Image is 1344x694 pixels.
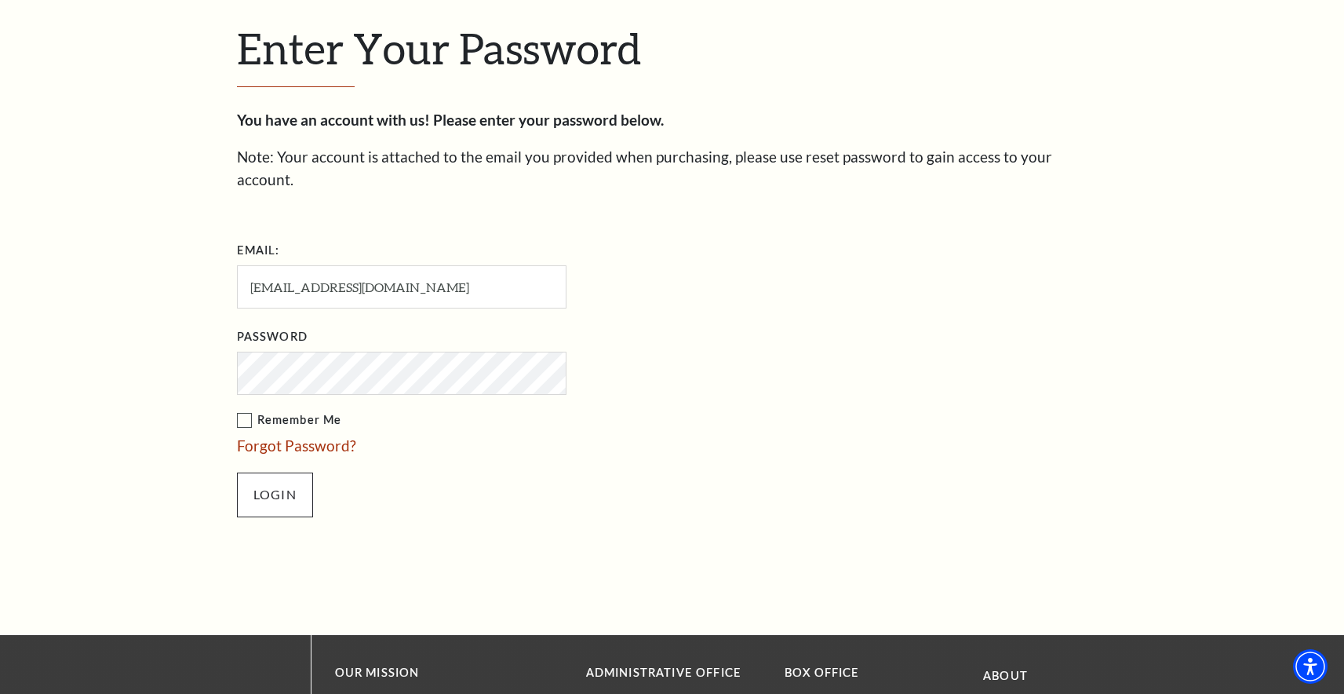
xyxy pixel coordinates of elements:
input: Required [237,265,566,309]
div: Accessibility Menu [1293,649,1328,684]
p: Note: Your account is attached to the email you provided when purchasing, please use reset passwo... [237,146,1108,191]
p: Administrative Office [586,663,761,683]
strong: You have an account with us! [237,111,430,129]
a: About [983,669,1028,682]
a: Forgot Password? [237,436,356,455]
strong: Please enter your password below. [433,111,664,129]
span: Enter Your Password [237,23,641,73]
label: Password [237,327,308,347]
input: Submit button [237,473,313,517]
label: Remember Me [237,411,723,430]
p: OUR MISSION [335,663,531,683]
label: Email: [237,241,280,261]
p: BOX OFFICE [785,663,960,683]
